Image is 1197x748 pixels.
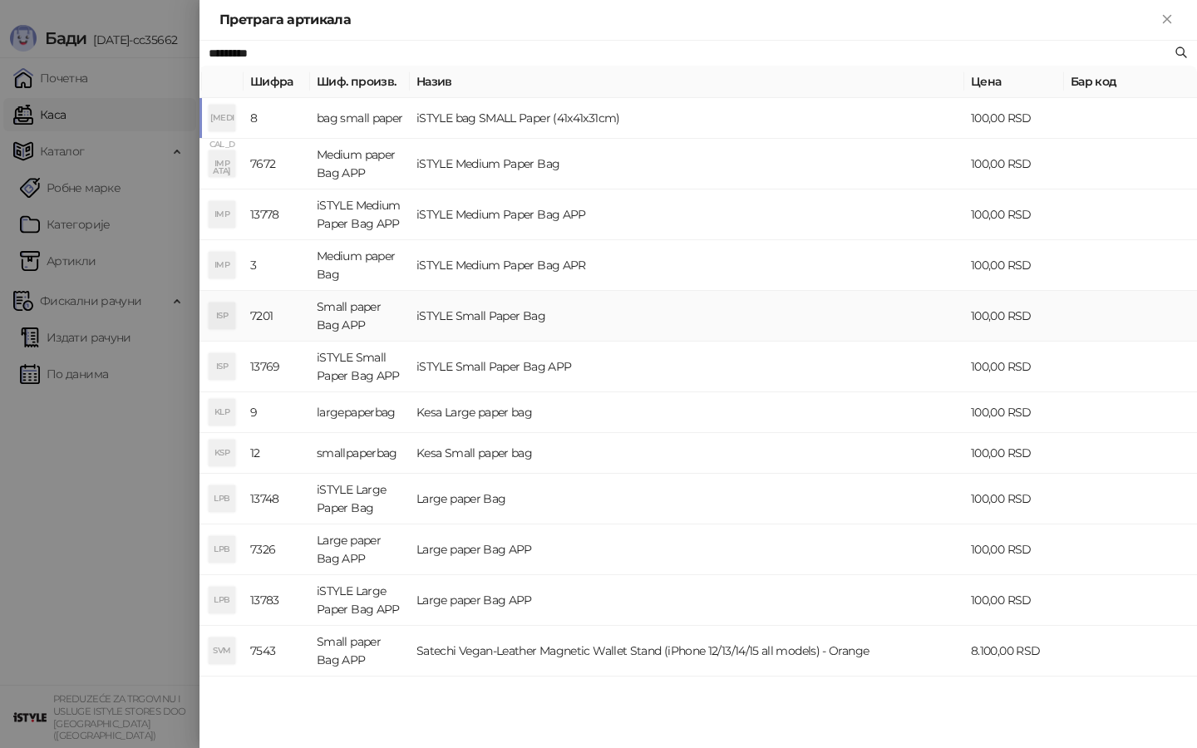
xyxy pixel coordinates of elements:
[410,474,964,524] td: Large paper Bag
[209,399,235,426] div: KLP
[310,342,410,392] td: iSTYLE Small Paper Bag APP
[244,139,310,189] td: 7672
[219,10,1157,30] div: Претрага артикала
[410,392,964,433] td: Kesa Large paper bag
[310,189,410,240] td: iSTYLE Medium Paper Bag APP
[410,240,964,291] td: iSTYLE Medium Paper Bag APR
[964,392,1064,433] td: 100,00 RSD
[310,98,410,139] td: bag small paper
[964,189,1064,240] td: 100,00 RSD
[244,474,310,524] td: 13748
[410,342,964,392] td: iSTYLE Small Paper Bag APP
[244,626,310,677] td: 7543
[310,392,410,433] td: largepaperbag
[209,303,235,329] div: ISP
[410,139,964,189] td: iSTYLE Medium Paper Bag
[209,201,235,228] div: IMP
[244,240,310,291] td: 3
[244,189,310,240] td: 13778
[964,342,1064,392] td: 100,00 RSD
[410,524,964,575] td: Large paper Bag APP
[1157,10,1177,30] button: Close
[244,392,310,433] td: 9
[964,291,1064,342] td: 100,00 RSD
[310,66,410,98] th: Шиф. произв.
[209,637,235,664] div: SVM
[310,139,410,189] td: Medium paper Bag APP
[209,440,235,466] div: KSP
[244,66,310,98] th: Шифра
[244,433,310,474] td: 12
[1064,66,1197,98] th: Бар код
[310,626,410,677] td: Small paper Bag APP
[310,291,410,342] td: Small paper Bag APP
[244,342,310,392] td: 13769
[209,536,235,563] div: LPB
[310,240,410,291] td: Medium paper Bag
[410,66,964,98] th: Назив
[209,485,235,512] div: LPB
[209,587,235,613] div: LPB
[310,433,410,474] td: smallpaperbag
[410,575,964,626] td: Large paper Bag APP
[410,98,964,139] td: iSTYLE bag SMALL Paper (41x41x31cm)
[209,252,235,278] div: IMP
[244,291,310,342] td: 7201
[209,150,235,177] div: IMP
[410,433,964,474] td: Kesa Small paper bag
[410,291,964,342] td: iSTYLE Small Paper Bag
[410,189,964,240] td: iSTYLE Medium Paper Bag APP
[964,139,1064,189] td: 100,00 RSD
[310,474,410,524] td: iSTYLE Large Paper Bag
[410,626,964,677] td: Satechi Vegan-Leather Magnetic Wallet Stand (iPhone 12/13/14/15 all models) - Orange
[310,524,410,575] td: Large paper Bag APP
[964,575,1064,626] td: 100,00 RSD
[964,240,1064,291] td: 100,00 RSD
[964,433,1064,474] td: 100,00 RSD
[964,66,1064,98] th: Цена
[310,575,410,626] td: iSTYLE Large Paper Bag APP
[964,524,1064,575] td: 100,00 RSD
[964,474,1064,524] td: 100,00 RSD
[244,575,310,626] td: 13783
[964,98,1064,139] td: 100,00 RSD
[244,98,310,139] td: 8
[209,353,235,380] div: ISP
[964,626,1064,677] td: 8.100,00 RSD
[209,105,235,131] div: [MEDICAL_DATA]
[244,524,310,575] td: 7326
